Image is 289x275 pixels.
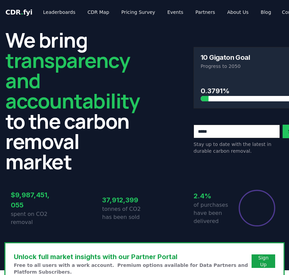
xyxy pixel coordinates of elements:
span: transparency and accountability [5,46,140,115]
p: of purchases have been delivered [194,201,236,225]
a: CDR.fyi [5,7,32,17]
h3: 10 Gigaton Goal [201,54,250,61]
a: Pricing Survey [116,6,161,18]
a: About Us [222,6,254,18]
a: Partners [190,6,221,18]
a: Sign Up [257,254,270,268]
a: Blog [255,6,277,18]
span: CDR fyi [5,8,32,16]
h3: $9,987,451,055 [11,190,53,210]
button: Sign Up [252,254,275,268]
span: . [21,8,23,16]
h3: Unlock full market insights with our Partner Portal [14,252,252,262]
a: Leaderboards [38,6,81,18]
p: tonnes of CO2 has been sold [102,205,145,221]
a: CDR Map [82,6,115,18]
p: Stay up to date with the latest in durable carbon removal. [194,141,280,154]
h2: We bring to the carbon removal market [5,30,140,172]
h3: 37,912,399 [102,195,145,205]
a: Events [162,6,189,18]
div: Percentage of sales delivered [238,189,276,227]
nav: Main [38,6,277,18]
h3: 2.4% [194,191,236,201]
p: spent on CO2 removal [11,210,53,226]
